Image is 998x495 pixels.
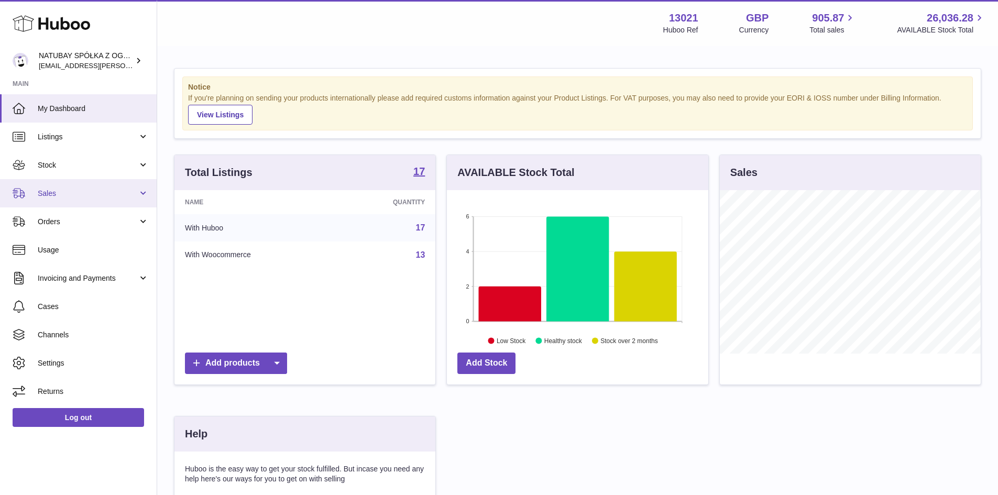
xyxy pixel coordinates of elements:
text: 4 [466,248,469,255]
img: kacper.antkowski@natubay.pl [13,53,28,69]
text: 2 [466,283,469,289]
a: 26,036.28 AVAILABLE Stock Total [897,11,985,35]
span: Sales [38,189,138,199]
a: 13 [416,250,425,259]
h3: AVAILABLE Stock Total [457,166,574,180]
td: With Huboo [174,214,336,241]
a: 905.87 Total sales [809,11,856,35]
span: 26,036.28 [927,11,973,25]
a: Add products [185,353,287,374]
h3: Sales [730,166,758,180]
div: Huboo Ref [663,25,698,35]
a: View Listings [188,105,253,125]
a: 17 [416,223,425,232]
td: With Woocommerce [174,241,336,269]
span: Invoicing and Payments [38,273,138,283]
span: Total sales [809,25,856,35]
a: 17 [413,166,425,179]
text: 6 [466,213,469,219]
span: Orders [38,217,138,227]
strong: 17 [413,166,425,177]
text: Low Stock [497,337,526,344]
div: Currency [739,25,769,35]
strong: GBP [746,11,769,25]
span: Settings [38,358,149,368]
th: Quantity [336,190,435,214]
span: Cases [38,302,149,312]
span: Stock [38,160,138,170]
span: Returns [38,387,149,397]
div: If you're planning on sending your products internationally please add required customs informati... [188,93,967,125]
span: Usage [38,245,149,255]
span: 905.87 [812,11,844,25]
th: Name [174,190,336,214]
span: Channels [38,330,149,340]
span: Listings [38,132,138,142]
h3: Help [185,427,207,441]
div: NATUBAY SPÓŁKA Z OGRANICZONĄ ODPOWIEDZIALNOŚCIĄ [39,51,133,71]
strong: Notice [188,82,967,92]
p: Huboo is the easy way to get your stock fulfilled. But incase you need any help here's our ways f... [185,464,425,484]
text: Healthy stock [544,337,583,344]
text: 0 [466,318,469,324]
a: Log out [13,408,144,427]
span: AVAILABLE Stock Total [897,25,985,35]
span: [EMAIL_ADDRESS][PERSON_NAME][DOMAIN_NAME] [39,61,210,70]
a: Add Stock [457,353,516,374]
h3: Total Listings [185,166,253,180]
strong: 13021 [669,11,698,25]
text: Stock over 2 months [601,337,658,344]
span: My Dashboard [38,104,149,114]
